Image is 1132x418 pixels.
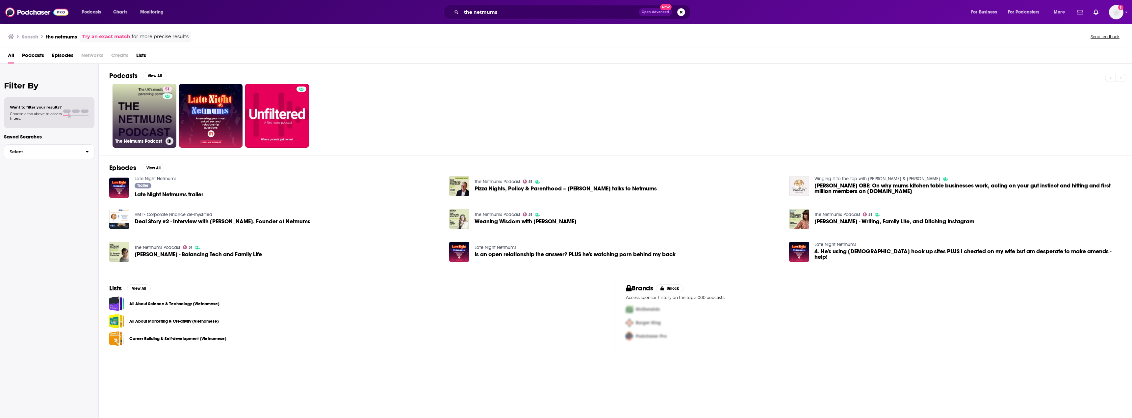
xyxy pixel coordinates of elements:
[141,164,165,172] button: View All
[111,50,128,63] span: Credits
[113,84,176,148] a: 51The Netmums Podcast
[1089,34,1121,39] button: Send feedback
[814,219,974,224] span: [PERSON_NAME] - Writing, Family Life, and Ditching Instagram
[4,81,94,90] h2: Filter By
[814,212,860,217] a: The Netmums Podcast
[1091,7,1101,18] a: Show notifications dropdown
[109,178,129,198] img: Late Night Netmums trailer
[109,296,124,311] a: All About Science & Technology (Vietnamese)
[109,284,151,292] a: ListsView All
[814,183,1121,194] span: [PERSON_NAME] OBE: On why mums kitchen table businesses work, acting on your gut instinct and hit...
[135,219,310,224] a: Deal Story #2 - Interview with Siobhan Freegard, Founder of Netmums
[449,176,469,196] img: Pizza Nights, Policy & Parenthood – Sir Keir Starmer talks to Netmums
[129,318,219,325] a: All About Marketing & Creativity (Vietnamese)
[863,212,872,216] a: 51
[789,242,809,262] img: 4. He's using gay hook up sites PLUS I cheated on my wife but am desperate to make amends - help!
[22,34,38,40] h3: Search
[52,50,73,63] span: Episodes
[523,180,532,184] a: 51
[814,176,940,182] a: Winging It To The Top with Laura & Laura
[4,150,80,154] span: Select
[109,242,129,262] a: Dr. Rangan Chatterjee - Balancing Tech and Family Life
[475,219,577,224] a: Weaning Wisdom with Lucy Upton
[1008,8,1040,17] span: For Podcasters
[10,111,62,121] span: Choose a tab above to access filters.
[789,176,809,196] img: Siobhan Freegard OBE: On why mums kitchen table businesses work, acting on your gut instinct and ...
[132,33,189,40] span: for more precise results
[626,295,1121,300] p: Access sponsor history on the top 5,000 podcasts.
[135,219,310,224] span: Deal Story #2 - Interview with [PERSON_NAME], Founder of Netmums
[189,246,192,249] span: 51
[789,209,809,229] a: Dawn O'Porter - Writing, Family Life, and Ditching Instagram
[82,8,101,17] span: Podcasts
[814,249,1121,260] a: 4. He's using gay hook up sites PLUS I cheated on my wife but am desperate to make amends - help!
[639,8,672,16] button: Open AdvancedNew
[165,86,169,93] span: 51
[528,213,532,216] span: 51
[475,186,657,191] span: Pizza Nights, Policy & Parenthood – [PERSON_NAME] talks to Netmums
[475,212,520,217] a: The Netmums Podcast
[475,219,577,224] span: Weaning Wisdom with [PERSON_NAME]
[109,7,131,17] a: Charts
[109,209,129,229] img: Deal Story #2 - Interview with Siobhan Freegard, Founder of Netmums
[1109,5,1123,19] img: User Profile
[129,335,226,342] a: Career Building & Self-development (Vietnamese)
[636,320,661,326] span: Burger King
[1049,7,1073,17] button: open menu
[475,252,676,257] a: Is an open relationship the answer? PLUS he's watching porn behind my back
[623,303,636,316] img: First Pro Logo
[1054,8,1065,17] span: More
[814,219,974,224] a: Dawn O'Porter - Writing, Family Life, and Ditching Instagram
[109,331,124,346] span: Career Building & Self-development (Vietnamese)
[109,284,122,292] h2: Lists
[140,8,164,17] span: Monitoring
[450,5,697,20] div: Search podcasts, credits, & more...
[449,242,469,262] img: Is an open relationship the answer? PLUS he's watching porn behind my back
[113,8,127,17] span: Charts
[5,6,68,18] img: Podchaser - Follow, Share and Rate Podcasts
[814,183,1121,194] a: Siobhan Freegard OBE: On why mums kitchen table businesses work, acting on your gut instinct and ...
[1109,5,1123,19] span: Logged in as BrunswickDigital
[136,7,172,17] button: open menu
[1074,7,1086,18] a: Show notifications dropdown
[475,245,516,250] a: Late Night Netmums
[22,50,44,63] a: Podcasts
[1118,5,1123,10] svg: Add a profile image
[656,284,684,292] button: Unlock
[475,179,520,184] a: The Netmums Podcast
[143,72,167,80] button: View All
[623,330,636,343] img: Third Pro Logo
[636,307,660,312] span: McDonalds
[449,209,469,229] img: Weaning Wisdom with Lucy Upton
[135,252,262,257] span: [PERSON_NAME] - Balancing Tech and Family Life
[528,180,532,183] span: 51
[109,72,138,80] h2: Podcasts
[109,164,136,172] h2: Episodes
[136,50,146,63] a: Lists
[109,314,124,329] a: All About Marketing & Creativity (Vietnamese)
[1109,5,1123,19] button: Show profile menu
[135,245,180,250] a: The Netmums Podcast
[163,86,172,92] a: 51
[137,184,148,187] span: Trailer
[475,186,657,191] a: Pizza Nights, Policy & Parenthood – Sir Keir Starmer talks to Netmums
[636,333,667,339] span: Podchaser Pro
[77,7,110,17] button: open menu
[814,242,856,247] a: Late Night Netmums
[135,192,203,197] a: Late Night Netmums trailer
[135,252,262,257] a: Dr. Rangan Chatterjee - Balancing Tech and Family Life
[971,8,997,17] span: For Business
[4,134,94,140] p: Saved Searches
